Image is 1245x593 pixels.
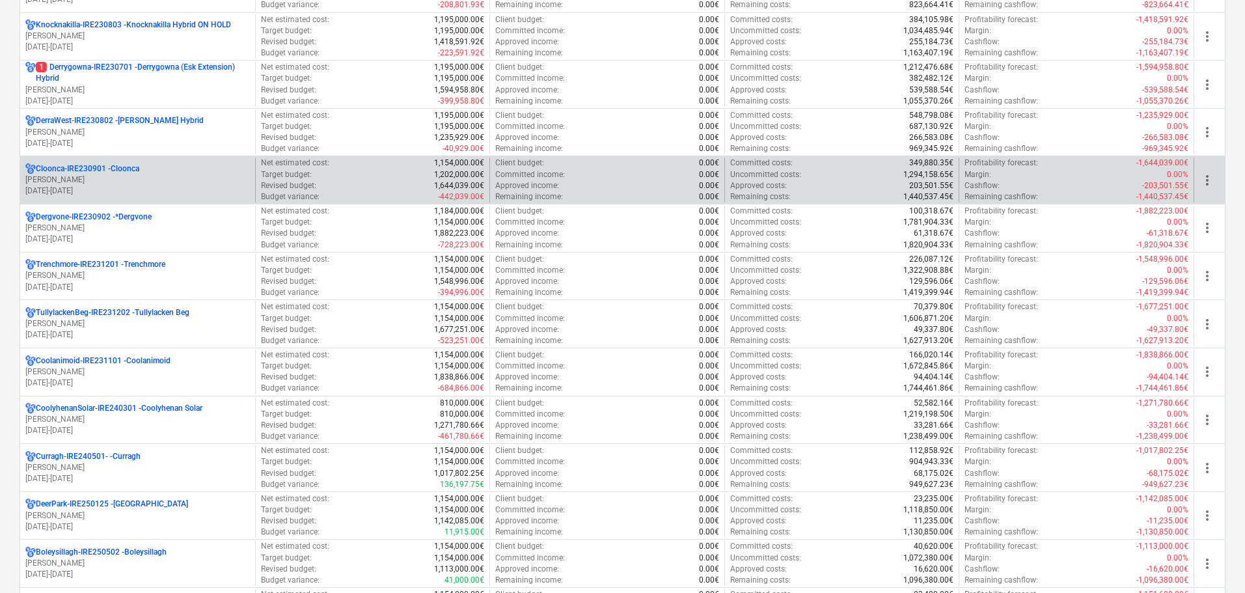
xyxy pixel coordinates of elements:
[25,85,250,96] p: [PERSON_NAME]
[261,180,316,191] p: Revised budget :
[699,169,719,180] p: 0.00€
[443,143,484,154] p: -40,929.00€
[909,73,953,84] p: 382,482.12€
[1136,240,1188,251] p: -1,820,904.33€
[261,36,316,48] p: Revised budget :
[261,85,316,96] p: Revised budget :
[903,191,953,202] p: 1,440,537.45€
[438,96,484,107] p: -399,958.80€
[903,217,953,228] p: 1,781,904.33€
[25,355,36,366] div: Project has multi currencies enabled
[730,62,793,73] p: Committed costs :
[699,206,719,217] p: 0.00€
[965,85,1000,96] p: Cashflow :
[730,143,791,154] p: Remaining costs :
[730,240,791,251] p: Remaining costs :
[495,121,565,132] p: Committed income :
[730,73,801,84] p: Uncommitted costs :
[730,110,793,121] p: Committed costs :
[1199,172,1215,188] span: more_vert
[495,36,559,48] p: Approved income :
[730,14,793,25] p: Committed costs :
[965,110,1038,121] p: Profitability forecast :
[1136,158,1188,169] p: -1,644,039.00€
[25,62,250,107] div: 1Derrygowna-IRE230701 -Derrygowna (Esk Extension) Hybrid[PERSON_NAME][DATE]-[DATE]
[495,265,565,276] p: Committed income :
[25,259,250,292] div: Trenchmore-IRE231201 -Trenchmore[PERSON_NAME][DATE]-[DATE]
[699,217,719,228] p: 0.00€
[261,265,312,276] p: Target budget :
[965,313,991,324] p: Margin :
[495,14,544,25] p: Client budget :
[25,318,250,329] p: [PERSON_NAME]
[25,127,250,138] p: [PERSON_NAME]
[730,254,793,265] p: Committed costs :
[434,324,484,335] p: 1,677,251.00€
[730,36,787,48] p: Approved costs :
[25,138,250,149] p: [DATE] - [DATE]
[909,158,953,169] p: 349,880.35€
[730,132,787,143] p: Approved costs :
[25,307,250,340] div: TullylackenBeg-IRE231202 -Tullylacken Beg[PERSON_NAME][DATE]-[DATE]
[730,206,793,217] p: Committed costs :
[434,121,484,132] p: 1,195,000.00€
[1199,412,1215,428] span: more_vert
[965,217,991,228] p: Margin :
[1142,143,1188,154] p: -969,345.92€
[1199,508,1215,523] span: more_vert
[914,324,953,335] p: 49,337.80€
[25,366,250,378] p: [PERSON_NAME]
[965,206,1038,217] p: Profitability forecast :
[25,212,250,245] div: Dergvone-IRE230902 -*Dergvone[PERSON_NAME][DATE]-[DATE]
[25,96,250,107] p: [DATE] - [DATE]
[699,143,719,154] p: 0.00€
[909,121,953,132] p: 687,130.92€
[495,324,559,335] p: Approved income :
[261,287,320,298] p: Budget variance :
[965,25,991,36] p: Margin :
[25,234,250,245] p: [DATE] - [DATE]
[1136,62,1188,73] p: -1,594,958.80€
[434,265,484,276] p: 1,154,000.00€
[495,191,563,202] p: Remaining income :
[25,329,250,340] p: [DATE] - [DATE]
[903,265,953,276] p: 1,322,908.88€
[730,180,787,191] p: Approved costs :
[699,324,719,335] p: 0.00€
[434,276,484,287] p: 1,548,996.00€
[965,73,991,84] p: Margin :
[1167,121,1188,132] p: 0.00%
[261,324,316,335] p: Revised budget :
[699,85,719,96] p: 0.00€
[1199,29,1215,44] span: more_vert
[1136,96,1188,107] p: -1,055,370.26€
[909,14,953,25] p: 384,105.98€
[699,132,719,143] p: 0.00€
[699,158,719,169] p: 0.00€
[434,254,484,265] p: 1,154,000.00€
[261,132,316,143] p: Revised budget :
[1136,48,1188,59] p: -1,163,407.19€
[495,158,544,169] p: Client budget :
[1142,180,1188,191] p: -203,501.55€
[1142,85,1188,96] p: -539,588.54€
[699,276,719,287] p: 0.00€
[25,403,250,436] div: CoolyhenanSolar-IRE240301 -Coolyhenan Solar[PERSON_NAME][DATE]-[DATE]
[261,121,312,132] p: Target budget :
[909,36,953,48] p: 255,184.73€
[495,110,544,121] p: Client budget :
[699,191,719,202] p: 0.00€
[730,96,791,107] p: Remaining costs :
[730,85,787,96] p: Approved costs :
[261,169,312,180] p: Target budget :
[434,158,484,169] p: 1,154,000.00€
[1199,364,1215,379] span: more_vert
[699,36,719,48] p: 0.00€
[261,228,316,239] p: Revised budget :
[25,569,250,580] p: [DATE] - [DATE]
[730,158,793,169] p: Committed costs :
[903,240,953,251] p: 1,820,904.33€
[25,163,36,174] div: Project has multi currencies enabled
[25,547,36,558] div: Project has multi currencies enabled
[903,25,953,36] p: 1,034,485.94€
